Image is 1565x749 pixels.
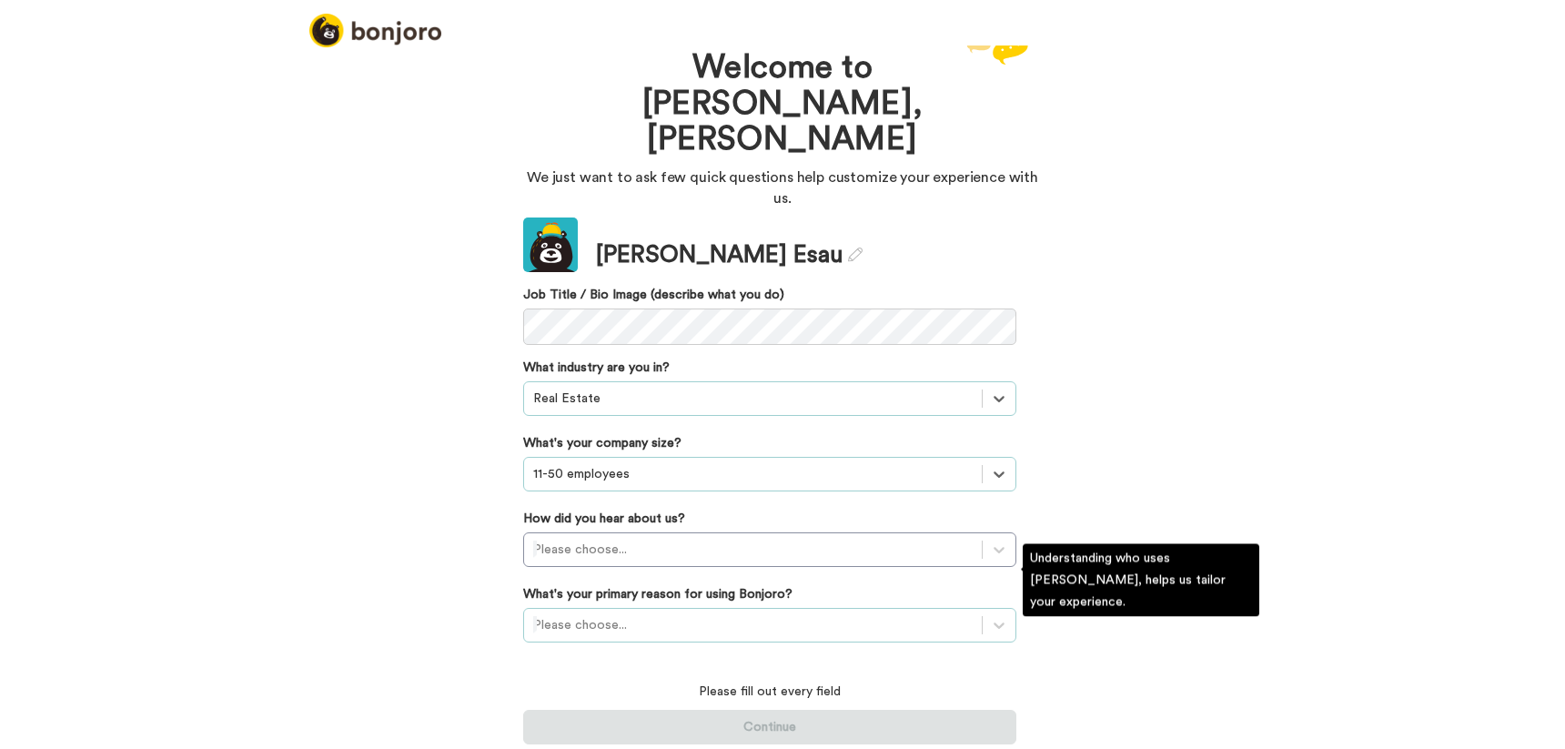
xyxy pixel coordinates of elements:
[523,286,1016,304] label: Job Title / Bio Image (describe what you do)
[966,36,1028,65] img: reply.svg
[523,434,682,452] label: What's your company size?
[309,14,441,47] img: logo_full.png
[523,167,1042,209] p: We just want to ask few quick questions help customize your experience with us.
[523,585,793,603] label: What's your primary reason for using Bonjoro?
[523,359,670,377] label: What industry are you in?
[523,510,685,528] label: How did you hear about us?
[1023,544,1259,617] div: Understanding who uses [PERSON_NAME], helps us tailor your experience.
[578,50,987,158] h1: Welcome to [PERSON_NAME], [PERSON_NAME]
[596,238,863,272] div: [PERSON_NAME] Esau
[523,710,1016,744] button: Continue
[523,683,1016,701] p: Please fill out every field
